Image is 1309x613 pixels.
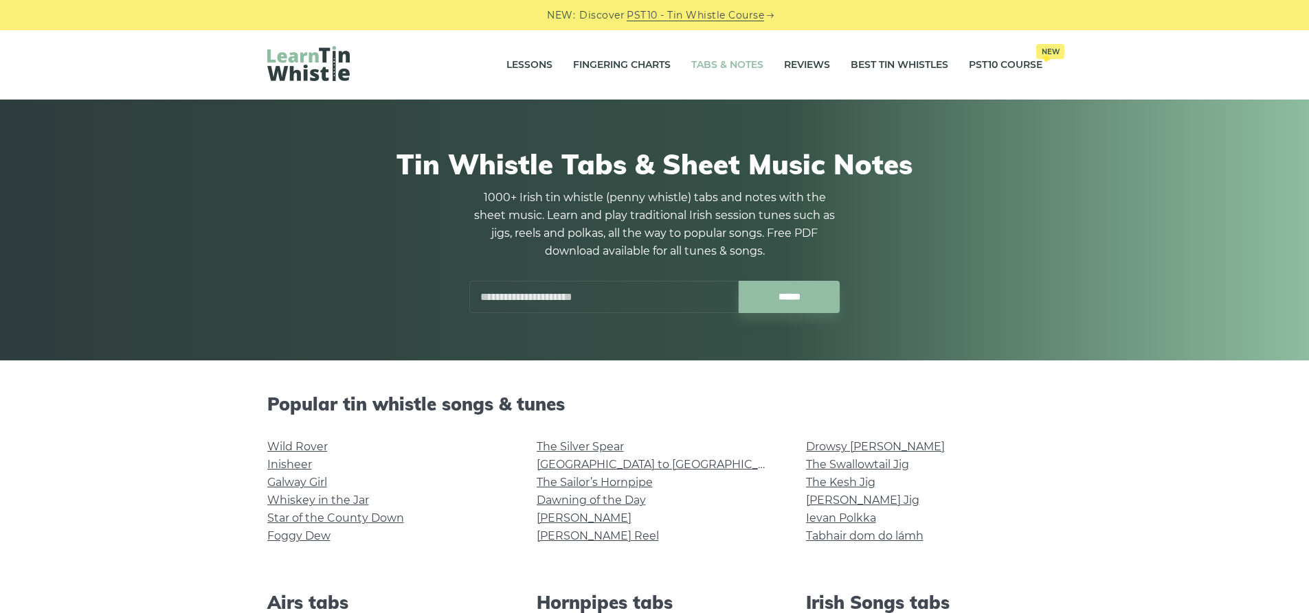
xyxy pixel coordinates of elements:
a: Inisheer [267,458,312,471]
a: Wild Rover [267,440,328,453]
a: The Silver Spear [537,440,624,453]
a: Best Tin Whistles [851,48,948,82]
a: The Swallowtail Jig [806,458,909,471]
a: Lessons [506,48,552,82]
a: [PERSON_NAME] Reel [537,529,659,542]
h2: Popular tin whistle songs & tunes [267,393,1042,415]
img: LearnTinWhistle.com [267,46,350,81]
p: 1000+ Irish tin whistle (penny whistle) tabs and notes with the sheet music. Learn and play tradi... [469,189,840,260]
a: Ievan Polkka [806,511,876,524]
a: Drowsy [PERSON_NAME] [806,440,945,453]
a: The Kesh Jig [806,476,875,489]
a: Tabhair dom do lámh [806,529,924,542]
a: Foggy Dew [267,529,331,542]
a: [PERSON_NAME] [537,511,631,524]
a: [PERSON_NAME] Jig [806,494,919,507]
a: Whiskey in the Jar [267,494,369,507]
a: [GEOGRAPHIC_DATA] to [GEOGRAPHIC_DATA] [537,458,790,471]
a: Reviews [784,48,830,82]
a: Fingering Charts [573,48,671,82]
a: Star of the County Down [267,511,404,524]
a: PST10 CourseNew [969,48,1042,82]
a: Tabs & Notes [691,48,763,82]
a: The Sailor’s Hornpipe [537,476,653,489]
h2: Hornpipes tabs [537,592,773,613]
h2: Irish Songs tabs [806,592,1042,613]
h2: Airs tabs [267,592,504,613]
h1: Tin Whistle Tabs & Sheet Music Notes [267,148,1042,181]
span: New [1036,44,1064,59]
a: Dawning of the Day [537,494,646,507]
a: Galway Girl [267,476,327,489]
